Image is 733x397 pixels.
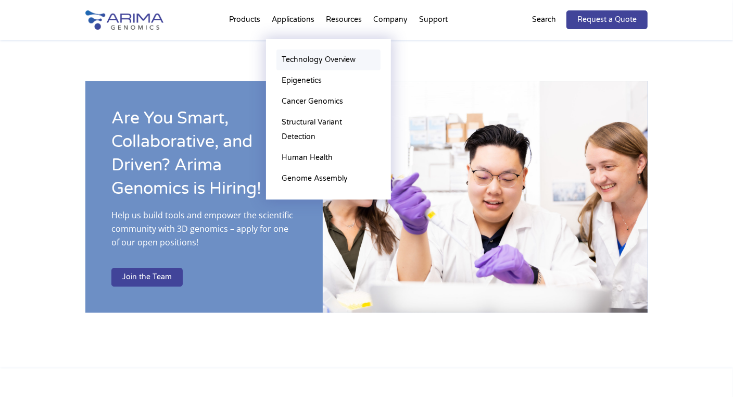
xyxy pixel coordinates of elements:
p: Search [532,13,556,27]
h2: Are You Smart, Collaborative, and Driven? Arima Genomics is Hiring! [111,107,297,208]
img: Arima-Genomics-logo [85,10,163,30]
a: Structural Variant Detection [276,112,381,147]
a: Epigenetics [276,70,381,91]
img: IMG_2073.jpg [323,81,648,313]
p: Help us build tools and empower the scientific community with 3D genomics – apply for one of our ... [111,208,297,257]
a: Genome Assembly [276,168,381,189]
a: Join the Team [111,268,183,287]
a: Request a Quote [566,10,648,29]
a: Cancer Genomics [276,91,381,112]
a: Technology Overview [276,49,381,70]
a: Human Health [276,147,381,168]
